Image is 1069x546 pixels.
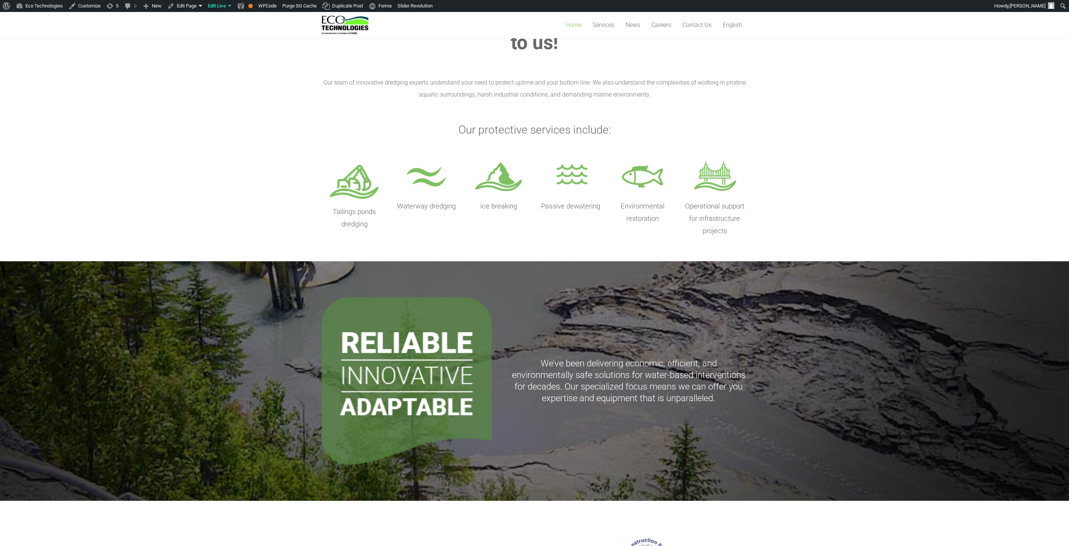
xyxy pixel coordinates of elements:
span: News [626,21,640,28]
span: We’ve been delivering economic, efficient, and environmentally safe solutions for water-based int... [512,358,746,403]
a: Careers [646,12,677,38]
span: [PERSON_NAME] [1010,3,1045,9]
span: Waterway dredging [397,202,456,210]
a: Home [560,12,587,38]
span: Tailings ponds dredging [333,208,376,228]
a: News [620,12,646,38]
a: Contact Us [677,12,717,38]
strong: What matters most to you is what matters most to us! [329,7,740,54]
span: Home [566,21,581,28]
span: English [723,21,742,28]
h3: Our protective services include: [322,123,748,137]
span: Services [593,21,614,28]
span: Ice breaking [480,202,517,210]
span: Passive dewatering [541,202,600,210]
span: Slider Revolution [397,3,433,9]
p: Our team of innovative dredging experts understand your need to protect uptime and your bottom li... [322,77,748,101]
span: Operational support for infrastructure projects [685,202,744,235]
div: OK [248,4,253,8]
span: Careers [651,21,671,28]
span: Contact Us [682,21,712,28]
span: Environmental restoration [621,202,664,223]
a: logo_EcoTech_ASDR_RGB [322,16,368,34]
a: English [717,12,748,38]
